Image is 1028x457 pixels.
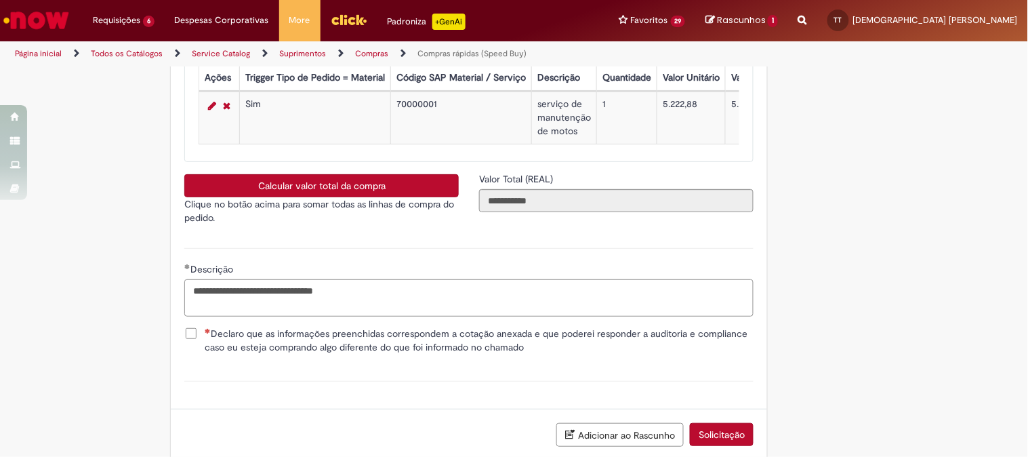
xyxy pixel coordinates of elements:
[184,279,754,316] textarea: Descrição
[391,66,532,91] th: Código SAP Material / Serviço
[175,14,269,27] span: Despesas Corporativas
[671,16,686,27] span: 29
[631,14,668,27] span: Favoritos
[532,92,597,144] td: serviço de manutenção de motos
[479,173,556,185] span: Somente leitura - Valor Total (REAL)
[205,327,754,354] span: Declaro que as informações preenchidas correspondem a cotação anexada e que poderei responder a a...
[657,66,726,91] th: Valor Unitário
[717,14,766,26] span: Rascunhos
[690,423,754,446] button: Solicitação
[205,328,211,334] span: Necessários
[417,48,527,59] a: Compras rápidas (Speed Buy)
[10,41,675,66] ul: Trilhas de página
[184,174,459,197] button: Calcular valor total da compra
[479,189,754,212] input: Valor Total (REAL)
[199,66,240,91] th: Ações
[556,423,684,447] button: Adicionar ao Rascunho
[597,92,657,144] td: 1
[355,48,388,59] a: Compras
[532,66,597,91] th: Descrição
[91,48,163,59] a: Todos os Catálogos
[432,14,466,30] p: +GenAi
[479,172,556,186] label: Somente leitura - Valor Total (REAL)
[726,66,813,91] th: Valor Total Moeda
[184,197,459,224] p: Clique no botão acima para somar todas as linhas de compra do pedido.
[190,263,236,275] span: Descrição
[834,16,842,24] span: TT
[388,14,466,30] div: Padroniza
[853,14,1018,26] span: [DEMOGRAPHIC_DATA] [PERSON_NAME]
[391,92,532,144] td: 70000001
[93,14,140,27] span: Requisições
[192,48,250,59] a: Service Catalog
[768,15,778,27] span: 1
[1,7,71,34] img: ServiceNow
[289,14,310,27] span: More
[657,92,726,144] td: 5.222,88
[184,264,190,269] span: Obrigatório Preenchido
[597,66,657,91] th: Quantidade
[240,66,391,91] th: Trigger Tipo de Pedido = Material
[705,14,778,27] a: Rascunhos
[331,9,367,30] img: click_logo_yellow_360x200.png
[15,48,62,59] a: Página inicial
[279,48,326,59] a: Suprimentos
[205,98,220,114] a: Editar Linha 1
[220,98,234,114] a: Remover linha 1
[240,92,391,144] td: Sim
[143,16,155,27] span: 6
[726,92,813,144] td: 5.222,88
